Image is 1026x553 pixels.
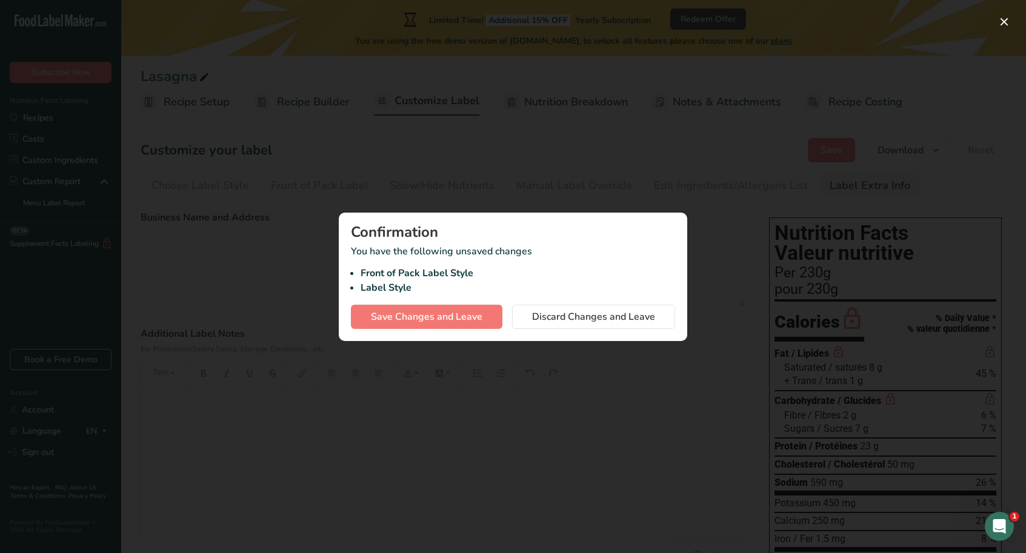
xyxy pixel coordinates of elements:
[351,244,675,295] p: You have the following unsaved changes
[1010,512,1019,522] span: 1
[985,512,1014,541] iframe: Intercom live chat
[361,266,675,280] li: Front of Pack Label Style
[371,310,482,324] span: Save Changes and Leave
[351,225,675,239] div: Confirmation
[532,310,655,324] span: Discard Changes and Leave
[512,305,675,329] button: Discard Changes and Leave
[361,280,675,295] li: Label Style
[351,305,502,329] button: Save Changes and Leave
